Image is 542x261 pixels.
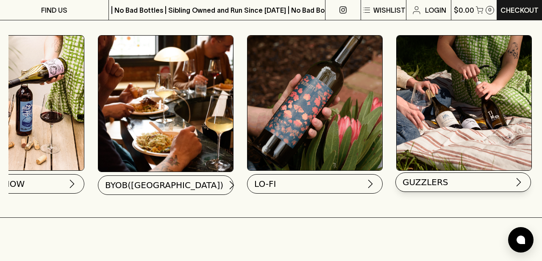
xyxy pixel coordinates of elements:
[500,5,539,15] p: Checkout
[247,36,382,170] img: lofi_7376686939.gif
[227,180,237,190] img: chevron-right.svg
[488,8,492,12] p: 0
[247,174,383,194] button: LO-FI
[517,236,525,244] img: bubble-icon
[41,5,67,15] p: FIND US
[514,177,524,187] img: chevron-right.svg
[397,36,531,170] img: PACKS
[395,172,531,192] button: GUZZLERS
[454,5,474,15] p: $0.00
[425,5,446,15] p: Login
[365,179,375,189] img: chevron-right.svg
[373,5,406,15] p: Wishlist
[254,178,276,190] span: LO-FI
[67,179,77,189] img: chevron-right.svg
[105,179,223,191] span: BYOB([GEOGRAPHIC_DATA])
[98,36,233,172] img: BYOB(angers)
[98,175,233,195] button: BYOB([GEOGRAPHIC_DATA])
[403,176,448,188] span: GUZZLERS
